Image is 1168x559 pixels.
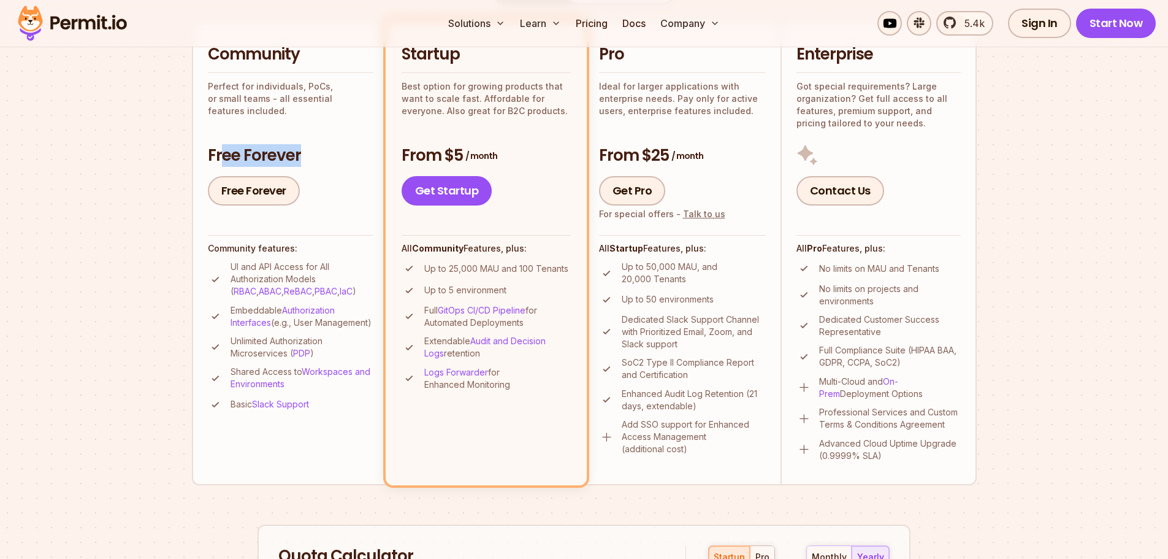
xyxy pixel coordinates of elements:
h2: Enterprise [796,44,961,66]
p: Dedicated Slack Support Channel with Prioritized Email, Zoom, and Slack support [622,314,766,350]
h4: Community features: [208,242,373,255]
p: Best option for growing products that want to scale fast. Affordable for everyone. Also great for... [402,80,571,117]
a: GitOps CI/CD Pipeline [438,305,525,315]
a: Authorization Interfaces [231,305,335,328]
a: Get Startup [402,176,492,206]
p: Shared Access to [231,366,373,390]
p: Perfect for individuals, PoCs, or small teams - all essential features included. [208,80,373,117]
a: Logs Forwarder [424,367,488,377]
p: Up to 50 environments [622,293,714,306]
p: Full Compliance Suite (HIPAA BAA, GDPR, CCPA, SoC2) [819,344,961,369]
a: ABAC [259,286,281,296]
p: Enhanced Audit Log Retention (21 days, extendable) [622,388,766,412]
a: PDP [293,348,310,358]
p: for Enhanced Monitoring [424,366,571,391]
p: No limits on MAU and Tenants [819,263,939,275]
p: Professional Services and Custom Terms & Conditions Agreement [819,406,961,431]
h2: Pro [599,44,766,66]
p: Up to 50,000 MAU, and 20,000 Tenants [622,261,766,285]
a: Free Forever [208,176,300,206]
a: IaC [340,286,353,296]
p: Up to 25,000 MAU and 100 Tenants [424,263,568,275]
p: Up to 5 environment [424,284,506,296]
p: Multi-Cloud and Deployment Options [819,376,961,400]
button: Learn [515,11,566,36]
a: Talk to us [683,209,725,219]
strong: Startup [609,243,643,253]
h3: From $5 [402,145,571,167]
p: Advanced Cloud Uptime Upgrade (0.9999% SLA) [819,438,961,462]
img: Permit logo [12,2,132,44]
a: On-Prem [819,376,898,399]
a: Get Pro [599,176,666,206]
a: RBAC [234,286,256,296]
a: Slack Support [252,399,309,409]
p: No limits on projects and environments [819,283,961,307]
p: Dedicated Customer Success Representative [819,314,961,338]
h3: Free Forever [208,145,373,167]
h4: All Features, plus: [402,242,571,255]
a: Contact Us [796,176,884,206]
a: Sign In [1008,9,1071,38]
div: For special offers - [599,208,725,220]
p: Add SSO support for Enhanced Access Management (additional cost) [622,418,766,455]
a: Pricing [571,11,613,36]
h2: Community [208,44,373,66]
a: Audit and Decision Logs [424,336,546,358]
a: PBAC [315,286,337,296]
p: Basic [231,398,309,411]
span: 5.4k [957,16,985,31]
h4: All Features, plus: [796,242,961,255]
strong: Community [412,243,464,253]
button: Company [655,11,725,36]
p: SoC2 Type II Compliance Report and Certification [622,357,766,381]
p: Got special requirements? Large organization? Get full access to all features, premium support, a... [796,80,961,129]
span: / month [465,150,497,162]
p: Extendable retention [424,335,571,360]
a: ReBAC [284,286,312,296]
span: / month [671,150,703,162]
a: Docs [617,11,651,36]
a: Start Now [1076,9,1156,38]
button: Solutions [443,11,510,36]
p: Full for Automated Deployments [424,304,571,329]
h3: From $25 [599,145,766,167]
p: UI and API Access for All Authorization Models ( , , , , ) [231,261,373,298]
p: Embeddable (e.g., User Management) [231,304,373,329]
h2: Startup [402,44,571,66]
p: Unlimited Authorization Microservices ( ) [231,335,373,360]
h4: All Features, plus: [599,242,766,255]
p: Ideal for larger applications with enterprise needs. Pay only for active users, enterprise featur... [599,80,766,117]
a: 5.4k [936,11,993,36]
strong: Pro [807,243,822,253]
